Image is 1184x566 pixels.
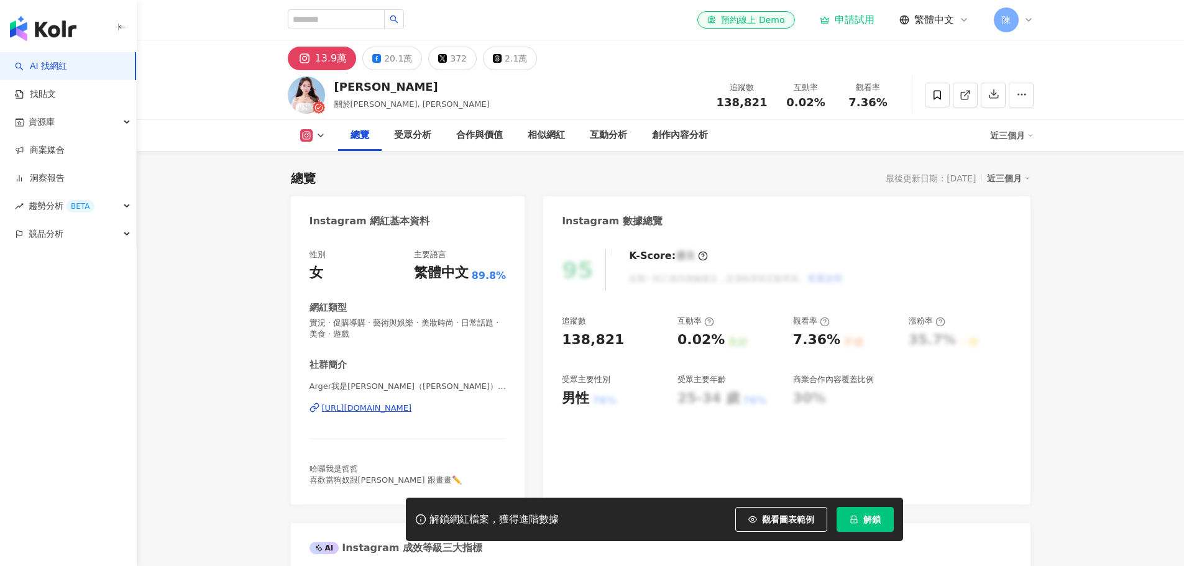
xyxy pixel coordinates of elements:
div: 解鎖網紅檔案，獲得進階數據 [429,513,559,526]
img: KOL Avatar [288,76,325,114]
span: 競品分析 [29,220,63,248]
div: 13.9萬 [315,50,347,67]
button: 372 [428,47,477,70]
img: logo [10,16,76,41]
div: 受眾主要性別 [562,374,610,385]
div: 商業合作內容覆蓋比例 [793,374,874,385]
div: 總覽 [291,170,316,187]
div: Instagram 成效等級三大指標 [310,541,482,555]
div: Instagram 數據總覽 [562,214,663,228]
span: rise [15,202,24,211]
div: K-Score : [629,249,708,263]
a: 預約線上 Demo [697,11,794,29]
div: 互動分析 [590,128,627,143]
div: 近三個月 [990,126,1034,145]
div: 7.36% [793,331,840,350]
div: 2.1萬 [505,50,527,67]
div: 主要語言 [414,249,446,260]
a: 找貼文 [15,88,56,101]
div: 網紅類型 [310,301,347,314]
span: 觀看圖表範例 [762,514,814,524]
div: [PERSON_NAME] [334,79,490,94]
button: 2.1萬 [483,47,537,70]
span: 實況 · 促購導購 · 藝術與娛樂 · 美妝時尚 · 日常話題 · 美食 · 遊戲 [310,317,507,340]
div: 繁體中文 [414,263,469,283]
div: 0.02% [677,331,725,350]
a: 洞察報告 [15,172,65,185]
span: 89.8% [472,269,507,283]
span: 7.36% [848,96,887,109]
div: 觀看率 [845,81,892,94]
a: 申請試用 [820,14,874,26]
div: BETA [66,200,94,212]
div: 追蹤數 [562,316,586,327]
div: 20.1萬 [384,50,412,67]
div: 受眾分析 [394,128,431,143]
div: 創作內容分析 [652,128,708,143]
div: Instagram 網紅基本資料 [310,214,430,228]
div: 受眾主要年齡 [677,374,726,385]
div: 女 [310,263,323,283]
div: AI [310,542,339,554]
button: 解鎖 [837,507,894,532]
span: 繁體中文 [914,13,954,27]
div: 互動率 [677,316,714,327]
span: 哈囉我是哲哲 喜歡當狗奴跟[PERSON_NAME] 跟畫畫✏️ [310,464,462,485]
div: 男性 [562,389,589,408]
span: 陳 [1002,13,1011,27]
span: 0.02% [786,96,825,109]
span: 資源庫 [29,108,55,136]
a: searchAI 找網紅 [15,60,67,73]
button: 觀看圖表範例 [735,507,827,532]
span: Arger我是[PERSON_NAME]（[PERSON_NAME]） | arger_yang [310,381,507,392]
div: 預約線上 Demo [707,14,784,26]
div: 372 [450,50,467,67]
span: search [390,15,398,24]
button: 20.1萬 [362,47,422,70]
div: 近三個月 [987,170,1030,186]
span: 關於[PERSON_NAME], [PERSON_NAME] [334,99,490,109]
div: 社群簡介 [310,358,347,372]
div: 合作與價值 [456,128,503,143]
div: 總覽 [351,128,369,143]
div: 漲粉率 [909,316,945,327]
a: [URL][DOMAIN_NAME] [310,403,507,414]
span: lock [850,515,858,524]
div: 追蹤數 [717,81,768,94]
span: 解鎖 [863,514,881,524]
div: 138,821 [562,331,624,350]
div: 互動率 [782,81,830,94]
span: 138,821 [717,96,768,109]
a: 商案媒合 [15,144,65,157]
div: 最後更新日期：[DATE] [886,173,976,183]
button: 13.9萬 [288,47,357,70]
div: 性別 [310,249,326,260]
div: 觀看率 [793,316,830,327]
span: 趨勢分析 [29,192,94,220]
div: 相似網紅 [528,128,565,143]
div: [URL][DOMAIN_NAME] [322,403,412,414]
